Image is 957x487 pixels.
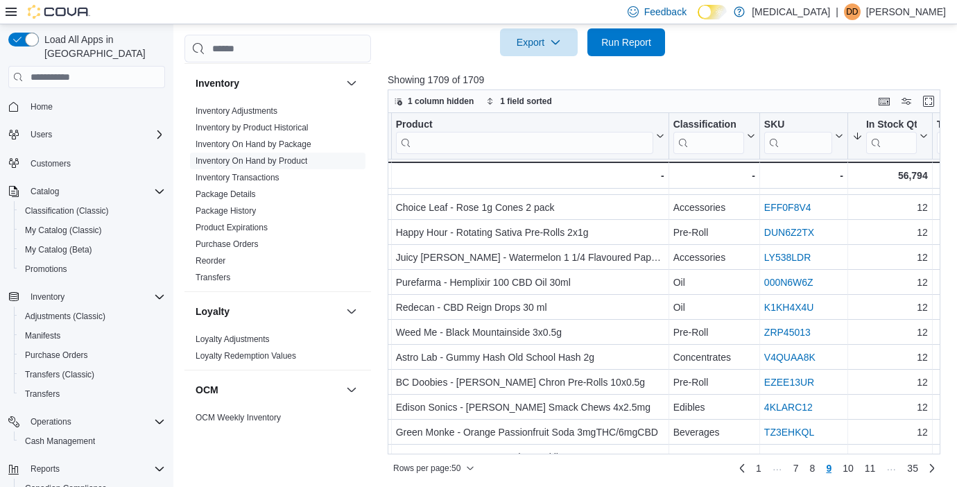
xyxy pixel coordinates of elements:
[196,239,259,249] a: Purchase Orders
[388,73,946,87] p: Showing 1709 of 1709
[673,274,755,291] div: Oil
[25,205,109,216] span: Classification (Classic)
[19,433,101,450] a: Cash Management
[3,153,171,173] button: Customers
[388,93,479,110] button: 1 column hidden
[764,377,814,388] a: EZEE13UR
[184,409,371,432] div: OCM
[25,413,165,430] span: Operations
[25,369,94,380] span: Transfers (Classic)
[396,449,664,465] div: HYTN - Rosewater Lemonade Sparkling Water 10mg THC
[25,154,165,171] span: Customers
[764,119,843,154] button: SKU
[19,261,73,277] a: Promotions
[196,273,230,282] a: Transfers
[852,274,928,291] div: 12
[388,460,480,477] button: Rows per page:50
[734,460,750,477] a: Previous page
[764,327,811,338] a: ZRP45013
[196,105,277,117] span: Inventory Adjustments
[750,457,924,479] ul: Pagination for preceding grid
[19,347,165,364] span: Purchase Orders
[810,461,816,475] span: 8
[196,106,277,116] a: Inventory Adjustments
[19,366,100,383] a: Transfers (Classic)
[196,305,340,318] button: Loyalty
[852,224,928,241] div: 12
[25,183,64,200] button: Catalog
[764,252,811,263] a: LY538LDR
[396,224,664,241] div: Happy Hour - Rotating Sativa Pre-Rolls 2x1g
[396,199,664,216] div: Choice Leaf - Rose 1g Cones 2 pack
[196,412,281,423] span: OCM Weekly Inventory
[25,244,92,255] span: My Catalog (Beta)
[601,35,651,49] span: Run Report
[196,189,256,199] a: Package Details
[907,461,918,475] span: 35
[3,182,171,201] button: Catalog
[31,158,71,169] span: Customers
[184,103,371,291] div: Inventory
[3,96,171,117] button: Home
[852,374,928,391] div: 12
[14,432,171,451] button: Cash Management
[920,93,937,110] button: Enter fullscreen
[196,122,309,133] span: Inventory by Product Historical
[846,3,858,20] span: Dd
[924,460,940,477] a: Next page
[852,449,928,465] div: 12
[673,449,755,465] div: Beverages
[3,125,171,144] button: Users
[25,289,70,305] button: Inventory
[3,287,171,307] button: Inventory
[396,167,664,184] div: -
[25,155,76,172] a: Customers
[25,264,67,275] span: Promotions
[852,424,928,441] div: 12
[196,334,270,345] span: Loyalty Adjustments
[19,327,165,344] span: Manifests
[343,382,360,398] button: OCM
[196,239,259,250] span: Purchase Orders
[25,289,165,305] span: Inventory
[673,424,755,441] div: Beverages
[25,330,60,341] span: Manifests
[408,96,474,107] span: 1 column hidden
[25,436,95,447] span: Cash Management
[866,119,917,154] div: In Stock Qty
[3,412,171,432] button: Operations
[764,227,814,238] a: DUN6Z2TX
[396,299,664,316] div: Redecan - CBD Reign Drops 30 ml
[866,119,917,132] div: In Stock Qty
[19,347,94,364] a: Purchase Orders
[14,259,171,279] button: Promotions
[19,241,98,258] a: My Catalog (Beta)
[750,457,767,479] a: Page 1 of 35
[14,307,171,326] button: Adjustments (Classic)
[25,461,65,477] button: Reports
[859,457,881,479] a: Page 11 of 35
[196,272,230,283] span: Transfers
[876,93,893,110] button: Keyboard shortcuts
[19,241,165,258] span: My Catalog (Beta)
[14,384,171,404] button: Transfers
[19,203,114,219] a: Classification (Classic)
[196,139,311,150] span: Inventory On Hand by Package
[19,222,165,239] span: My Catalog (Classic)
[19,327,66,344] a: Manifests
[196,255,225,266] span: Reorder
[852,119,928,154] button: In Stock Qty
[19,308,111,325] a: Adjustments (Classic)
[39,33,165,60] span: Load All Apps in [GEOGRAPHIC_DATA]
[31,416,71,427] span: Operations
[196,76,340,90] button: Inventory
[31,186,59,197] span: Catalog
[866,3,946,20] p: [PERSON_NAME]
[343,75,360,92] button: Inventory
[500,96,552,107] span: 1 field sorted
[865,461,876,475] span: 11
[500,28,578,56] button: Export
[673,167,755,184] div: -
[14,221,171,240] button: My Catalog (Classic)
[14,326,171,345] button: Manifests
